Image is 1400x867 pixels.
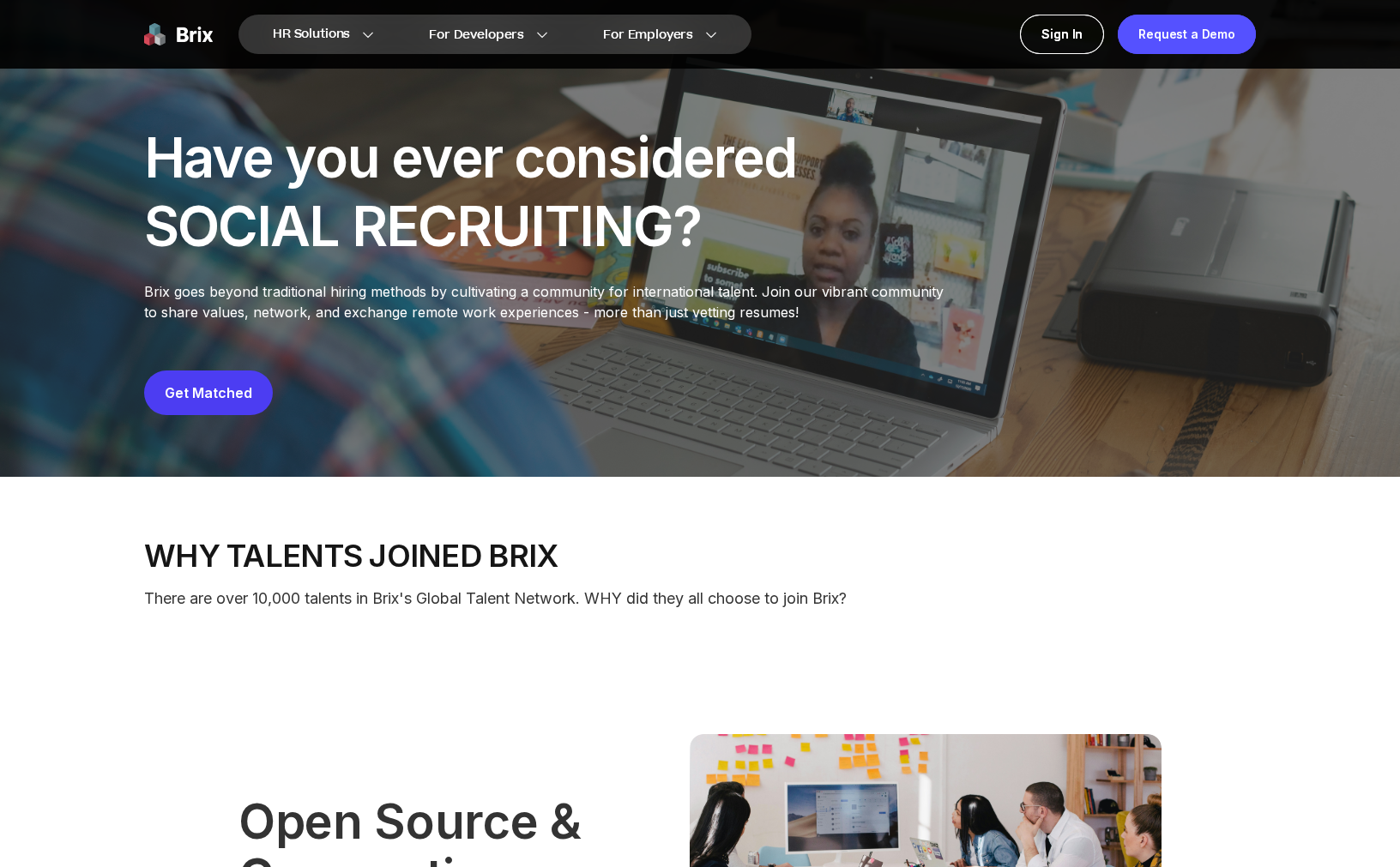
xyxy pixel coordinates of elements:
[429,26,524,44] span: For Developers
[603,26,693,44] span: For Employers
[144,370,273,415] button: Get Matched
[165,384,252,401] a: Get Matched
[144,281,956,322] p: Brix goes beyond traditional hiring methods by cultivating a community for international talent. ...
[144,587,1256,611] p: There are over 10,000 talents in Brix's Global Talent Network. WHY did they all choose to join Brix?
[144,123,805,261] div: Have you ever considered SOCIAL RECRUITING?
[1118,15,1256,54] a: Request a Demo
[1020,15,1104,54] a: Sign In
[144,539,1256,573] p: Why talents joined Brix
[273,21,350,48] span: HR Solutions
